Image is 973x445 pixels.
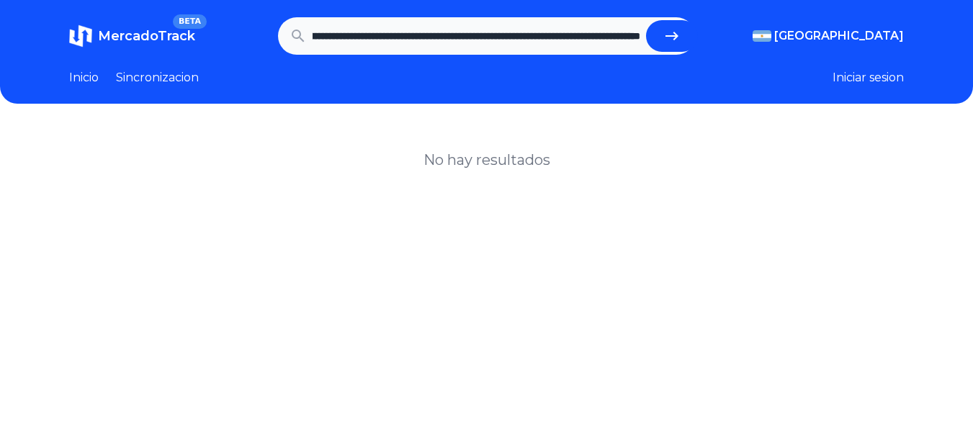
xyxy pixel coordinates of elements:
[69,24,195,48] a: MercadoTrackBETA
[69,69,99,86] a: Inicio
[98,28,195,44] span: MercadoTrack
[173,14,207,29] span: BETA
[774,27,904,45] span: [GEOGRAPHIC_DATA]
[833,69,904,86] button: Iniciar sesion
[423,150,550,170] h1: No hay resultados
[753,27,904,45] button: [GEOGRAPHIC_DATA]
[753,30,771,42] img: Argentina
[116,69,199,86] a: Sincronizacion
[69,24,92,48] img: MercadoTrack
